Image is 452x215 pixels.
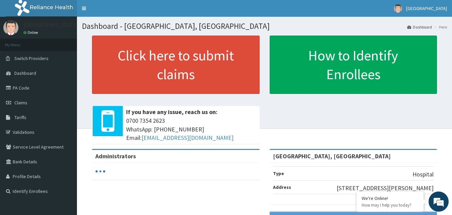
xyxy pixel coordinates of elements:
p: [STREET_ADDRESS][PERSON_NAME] [337,184,434,193]
strong: [GEOGRAPHIC_DATA], [GEOGRAPHIC_DATA] [273,152,391,160]
p: How may I help you today? [362,202,419,208]
span: Dashboard [14,70,36,76]
a: How to Identify Enrollees [270,36,437,94]
div: We're Online! [362,195,419,201]
img: User Image [3,20,18,35]
a: Online [23,30,39,35]
a: Click here to submit claims [92,36,260,94]
span: 0700 7354 2623 WhatsApp: [PHONE_NUMBER] Email: [126,116,256,142]
a: [EMAIL_ADDRESS][DOMAIN_NAME] [142,134,234,142]
img: User Image [394,4,402,13]
li: Here [433,24,447,30]
h1: Dashboard - [GEOGRAPHIC_DATA], [GEOGRAPHIC_DATA] [82,22,447,31]
span: Tariffs [14,114,26,120]
p: Hospital [413,170,434,179]
a: Dashboard [407,24,432,30]
b: Type [273,170,284,176]
b: If you have any issue, reach us on: [126,108,217,116]
b: Address [273,184,291,190]
p: [GEOGRAPHIC_DATA] [23,22,79,28]
span: [GEOGRAPHIC_DATA] [406,5,447,11]
svg: audio-loading [95,166,105,176]
span: Claims [14,100,27,106]
span: Switch Providers [14,55,49,61]
b: Administrators [95,152,136,160]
